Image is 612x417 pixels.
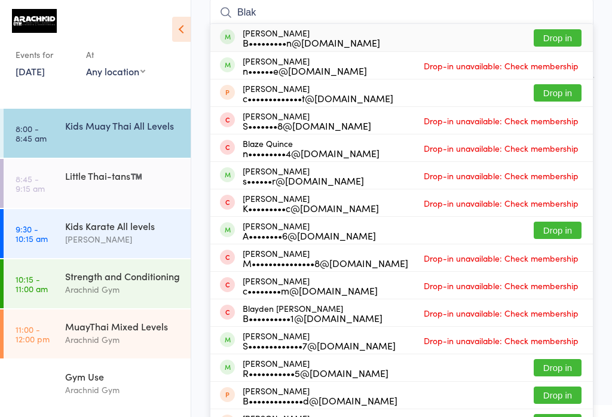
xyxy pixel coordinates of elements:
[243,66,367,75] div: n••••••e@[DOMAIN_NAME]
[4,309,191,358] a: 11:00 -12:00 pmMuayThai Mixed LevelsArachnid Gym
[65,370,180,383] div: Gym Use
[243,231,376,240] div: A••••••••6@[DOMAIN_NAME]
[243,358,388,378] div: [PERSON_NAME]
[16,45,74,65] div: Events for
[421,112,582,130] span: Drop-in unavailable: Check membership
[534,84,582,102] button: Drop in
[16,375,45,394] time: 12:00 - 1:00 pm
[16,324,50,344] time: 11:00 - 12:00 pm
[243,148,380,158] div: n•••••••••4@[DOMAIN_NAME]
[243,276,378,295] div: [PERSON_NAME]
[421,139,582,157] span: Drop-in unavailable: Check membership
[65,219,180,232] div: Kids Karate All levels
[243,194,379,213] div: [PERSON_NAME]
[421,249,582,267] span: Drop-in unavailable: Check membership
[421,194,582,212] span: Drop-in unavailable: Check membership
[16,174,45,193] time: 8:45 - 9:15 am
[243,111,371,130] div: [PERSON_NAME]
[243,368,388,378] div: R•••••••••••5@[DOMAIN_NAME]
[243,286,378,295] div: c••••••••m@[DOMAIN_NAME]
[4,209,191,258] a: 9:30 -10:15 amKids Karate All levels[PERSON_NAME]
[243,313,382,323] div: B••••••••••1@[DOMAIN_NAME]
[243,176,364,185] div: s••••••r@[DOMAIN_NAME]
[243,28,380,47] div: [PERSON_NAME]
[243,139,380,158] div: Blaze Quince
[243,395,397,405] div: B•••••••••••••d@[DOMAIN_NAME]
[534,222,582,239] button: Drop in
[65,269,180,283] div: Strength and Conditioning
[243,203,379,213] div: K•••••••••c@[DOMAIN_NAME]
[86,45,145,65] div: At
[421,304,582,322] span: Drop-in unavailable: Check membership
[4,159,191,208] a: 8:45 -9:15 amLittle Thai-tans™️
[65,119,180,132] div: Kids Muay Thai All Levels
[65,283,180,296] div: Arachnid Gym
[243,303,382,323] div: Blayden [PERSON_NAME]
[421,332,582,349] span: Drop-in unavailable: Check membership
[65,232,180,246] div: [PERSON_NAME]
[65,320,180,333] div: MuayThai Mixed Levels
[16,65,45,78] a: [DATE]
[243,331,396,350] div: [PERSON_NAME]
[243,38,380,47] div: B•••••••••n@[DOMAIN_NAME]
[243,121,371,130] div: S•••••••8@[DOMAIN_NAME]
[16,124,47,143] time: 8:00 - 8:45 am
[243,56,367,75] div: [PERSON_NAME]
[243,84,393,103] div: [PERSON_NAME]
[16,224,48,243] time: 9:30 - 10:15 am
[243,258,408,268] div: M•••••••••••••••8@[DOMAIN_NAME]
[534,29,582,47] button: Drop in
[421,277,582,295] span: Drop-in unavailable: Check membership
[4,109,191,158] a: 8:00 -8:45 amKids Muay Thai All Levels
[243,166,364,185] div: [PERSON_NAME]
[65,333,180,347] div: Arachnid Gym
[243,249,408,268] div: [PERSON_NAME]
[4,360,191,409] a: 12:00 -1:00 pmGym UseArachnid Gym
[421,167,582,185] span: Drop-in unavailable: Check membership
[421,57,582,75] span: Drop-in unavailable: Check membership
[16,274,48,293] time: 10:15 - 11:00 am
[243,221,376,240] div: [PERSON_NAME]
[243,386,397,405] div: [PERSON_NAME]
[243,341,396,350] div: S•••••••••••••7@[DOMAIN_NAME]
[86,65,145,78] div: Any location
[4,259,191,308] a: 10:15 -11:00 amStrength and ConditioningArachnid Gym
[65,169,180,182] div: Little Thai-tans™️
[12,9,57,33] img: Arachnid Gym
[65,383,180,397] div: Arachnid Gym
[534,359,582,376] button: Drop in
[243,93,393,103] div: c•••••••••••••t@[DOMAIN_NAME]
[534,387,582,404] button: Drop in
